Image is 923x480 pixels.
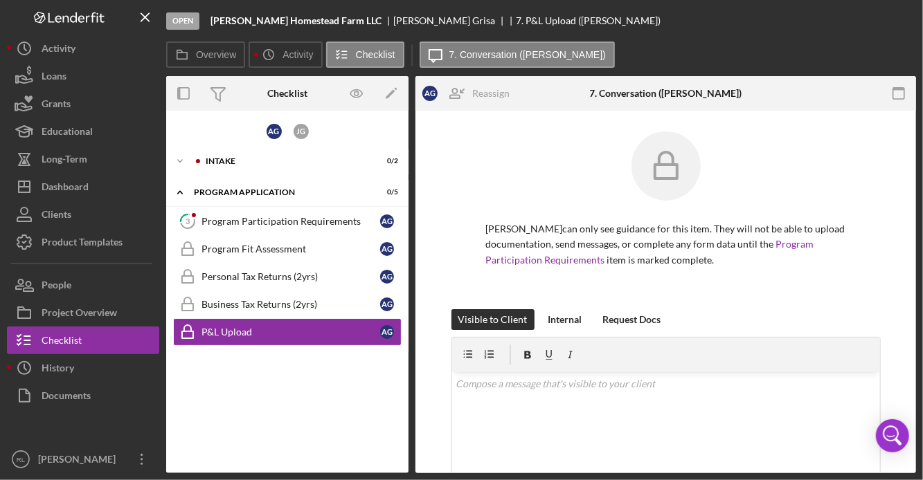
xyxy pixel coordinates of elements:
div: 0 / 5 [373,188,398,196]
div: Program Application [194,188,364,196]
div: J G [294,124,309,139]
div: Program Fit Assessment [201,243,380,255]
div: Clients [42,201,71,232]
div: Checklist [267,88,307,99]
div: Request Docs [603,309,661,330]
div: Internal [548,309,582,330]
div: A G [422,86,438,101]
div: Visible to Client [458,309,528,330]
div: Reassign [472,80,510,107]
button: Documents [7,382,159,409]
div: A G [267,124,282,139]
div: Product Templates [42,228,123,259]
div: A G [380,214,394,228]
button: Activity [249,41,322,68]
button: Product Templates [7,228,159,256]
div: A G [380,270,394,284]
button: Activity [7,35,159,62]
label: 7. Conversation ([PERSON_NAME]) [449,49,606,60]
a: Business Tax Returns (2yrs)AG [173,290,402,318]
button: Loans [7,62,159,90]
div: P&L Upload [201,326,380,338]
a: P&L UploadAG [173,318,402,346]
button: Dashboard [7,173,159,201]
b: [PERSON_NAME] Homestead Farm LLC [210,15,382,26]
button: Checklist [7,326,159,354]
div: Dashboard [42,173,89,204]
label: Overview [196,49,236,60]
button: Long-Term [7,145,159,173]
a: 3Program Participation RequirementsAG [173,207,402,235]
button: Educational [7,118,159,145]
div: 7. P&L Upload ([PERSON_NAME]) [516,15,661,26]
button: Visible to Client [451,309,535,330]
div: Business Tax Returns (2yrs) [201,299,380,310]
label: Checklist [356,49,395,60]
button: AGReassign [415,80,523,107]
div: Project Overview [42,299,117,330]
button: Grants [7,90,159,118]
div: Loans [42,62,66,93]
button: History [7,354,159,382]
label: Activity [283,49,313,60]
a: Personal Tax Returns (2yrs)AG [173,263,402,290]
div: Intake [206,157,364,165]
div: Long-Term [42,145,87,176]
p: [PERSON_NAME] can only see guidance for this item. They will not be able to upload documentation,... [486,221,846,268]
div: Program Participation Requirements [201,216,380,227]
div: People [42,271,71,302]
button: Checklist [326,41,404,68]
div: Open [166,12,199,30]
text: RL [17,456,26,463]
div: [PERSON_NAME] [35,445,125,477]
div: Documents [42,382,91,413]
div: Activity [42,35,75,66]
button: RL[PERSON_NAME] [7,445,159,473]
button: Request Docs [596,309,668,330]
div: Open Intercom Messenger [876,419,909,452]
button: Internal [541,309,589,330]
div: Grants [42,90,71,121]
div: 7. Conversation ([PERSON_NAME]) [590,88,742,99]
div: Educational [42,118,93,149]
button: Overview [166,41,245,68]
div: 0 / 2 [373,157,398,165]
a: Program Fit AssessmentAG [173,235,402,263]
div: A G [380,242,394,256]
a: Program Participation Requirements [486,238,814,265]
div: Checklist [42,326,82,358]
button: 7. Conversation ([PERSON_NAME]) [420,41,615,68]
div: [PERSON_NAME] Grisa [393,15,507,26]
tspan: 3 [186,216,190,225]
div: Personal Tax Returns (2yrs) [201,271,380,282]
div: A G [380,325,394,339]
div: A G [380,297,394,311]
div: History [42,354,74,385]
button: Project Overview [7,299,159,326]
button: Clients [7,201,159,228]
button: People [7,271,159,299]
